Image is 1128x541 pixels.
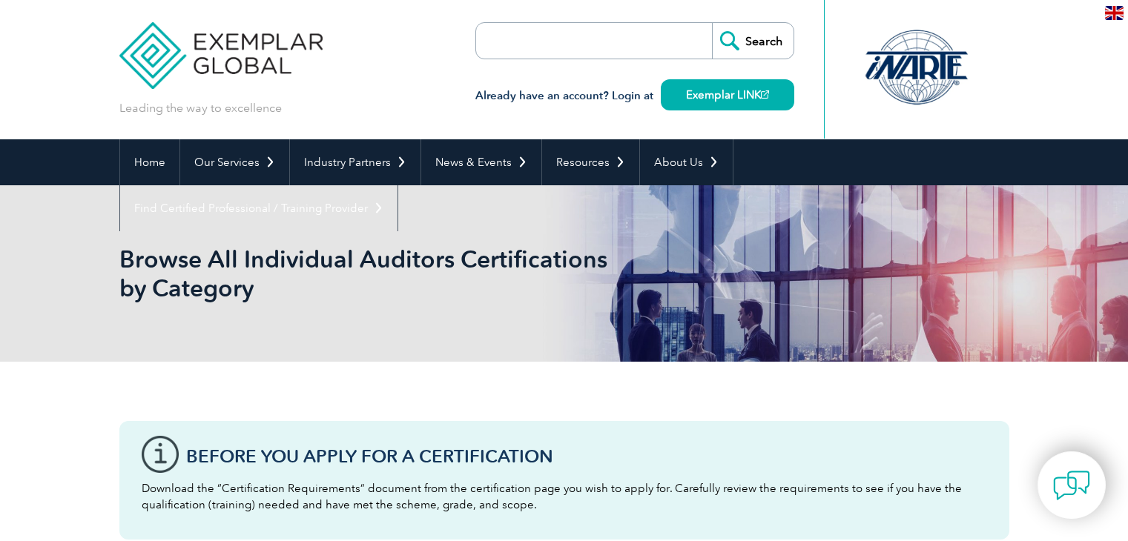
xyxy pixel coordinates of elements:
[1053,467,1090,504] img: contact-chat.png
[120,185,398,231] a: Find Certified Professional / Training Provider
[475,87,794,105] h3: Already have an account? Login at
[1105,6,1124,20] img: en
[120,139,179,185] a: Home
[290,139,420,185] a: Industry Partners
[542,139,639,185] a: Resources
[661,79,794,110] a: Exemplar LINK
[119,245,689,302] h1: Browse All Individual Auditors Certifications by Category
[180,139,289,185] a: Our Services
[421,139,541,185] a: News & Events
[186,447,987,465] h3: Before You Apply For a Certification
[142,480,987,513] p: Download the “Certification Requirements” document from the certification page you wish to apply ...
[640,139,733,185] a: About Us
[119,100,282,116] p: Leading the way to excellence
[712,23,794,59] input: Search
[761,90,769,99] img: open_square.png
